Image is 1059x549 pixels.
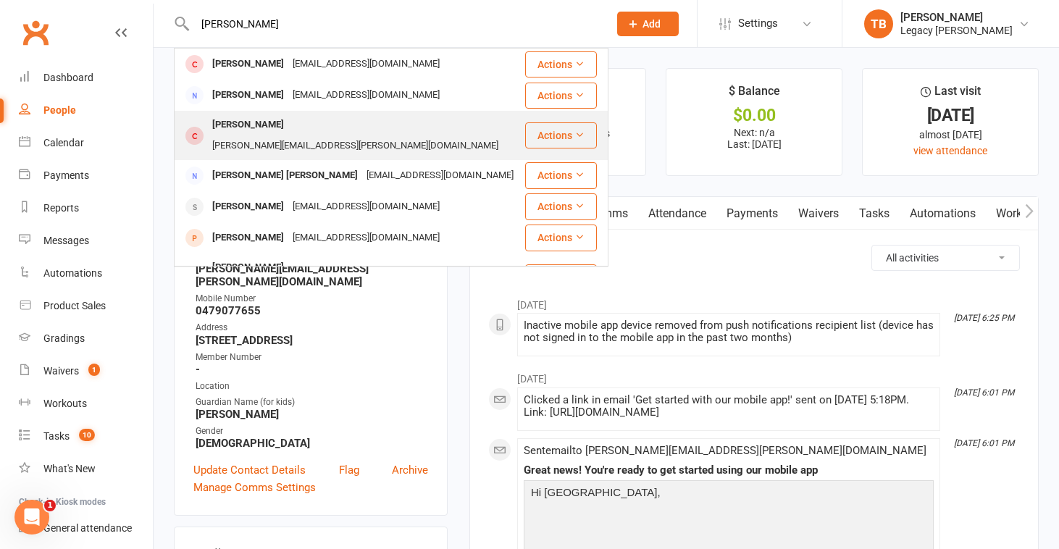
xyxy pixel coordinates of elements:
div: What's New [43,463,96,474]
strong: [STREET_ADDRESS] [196,334,428,347]
button: Actions [525,51,597,77]
button: Actions [525,83,597,109]
div: Waivers [43,365,79,377]
div: [EMAIL_ADDRESS][DOMAIN_NAME] [362,165,518,186]
strong: 0479077655 [196,304,428,317]
a: Clubworx [17,14,54,51]
div: Dashboard [43,72,93,83]
a: Reports [19,192,153,225]
button: Actions [525,122,597,148]
a: Workouts [19,387,153,420]
div: Gender [196,424,428,438]
a: Product Sales [19,290,153,322]
a: Archive [392,461,428,479]
a: Automations [900,197,986,230]
div: [EMAIL_ADDRESS][DOMAIN_NAME] [288,85,444,106]
p: Hi [GEOGRAPHIC_DATA], [527,484,930,505]
a: Calendar [19,127,153,159]
div: [EMAIL_ADDRESS][DOMAIN_NAME] [288,196,444,217]
a: What's New [19,453,153,485]
a: Update Contact Details [193,461,306,479]
div: Payments [43,169,89,181]
h3: Activity [488,245,1020,267]
a: Waivers [788,197,849,230]
li: [DATE] [488,364,1020,387]
div: Location [196,380,428,393]
div: Product Sales [43,300,106,311]
div: Inactive mobile app device removed from push notifications recipient list (device has not signed ... [524,319,934,344]
div: [EMAIL_ADDRESS][DOMAIN_NAME] [288,227,444,248]
div: Tasks [43,430,70,442]
div: [PERSON_NAME] [208,227,288,248]
div: Great news! You're ready to get started using our mobile app [524,464,934,477]
a: view attendance [913,145,987,156]
a: General attendance kiosk mode [19,512,153,545]
a: Payments [716,197,788,230]
div: Reports [43,202,79,214]
div: $0.00 [679,108,829,123]
span: Add [642,18,661,30]
div: People [43,104,76,116]
a: Gradings [19,322,153,355]
div: [DATE] [876,108,1025,123]
a: Automations [19,257,153,290]
div: Automations [43,267,102,279]
div: General attendance [43,522,132,534]
li: [DATE] [488,290,1020,313]
a: Payments [19,159,153,192]
a: Waivers 1 [19,355,153,387]
a: Tasks 10 [19,420,153,453]
button: Actions [525,193,597,219]
div: [PERSON_NAME] [208,257,288,278]
strong: [PERSON_NAME][EMAIL_ADDRESS][PERSON_NAME][DOMAIN_NAME] [196,262,428,288]
div: Calendar [43,137,84,148]
div: [PERSON_NAME][EMAIL_ADDRESS][PERSON_NAME][DOMAIN_NAME] [208,135,503,156]
div: [PERSON_NAME] [900,11,1013,24]
div: [PERSON_NAME] [208,114,288,135]
span: 1 [44,500,56,511]
span: Sent email to [PERSON_NAME][EMAIL_ADDRESS][PERSON_NAME][DOMAIN_NAME] [524,444,926,457]
a: Tasks [849,197,900,230]
strong: [PERSON_NAME] [196,408,428,421]
a: Dashboard [19,62,153,94]
strong: [DEMOGRAPHIC_DATA] [196,437,428,450]
div: Gradings [43,332,85,344]
p: Next: n/a Last: [DATE] [679,127,829,150]
a: Workouts [986,197,1055,230]
div: [PERSON_NAME] [PERSON_NAME] [208,165,362,186]
div: [EMAIL_ADDRESS][DOMAIN_NAME] [288,54,444,75]
strong: - [196,363,428,376]
span: 10 [79,429,95,441]
div: Mobile Number [196,292,428,306]
div: Member Number [196,351,428,364]
div: TB [864,9,893,38]
button: Actions [525,264,597,290]
span: 1 [88,364,100,376]
button: Actions [525,225,597,251]
iframe: Intercom live chat [14,500,49,535]
div: Workouts [43,398,87,409]
span: Settings [738,7,778,40]
i: [DATE] 6:01 PM [954,438,1014,448]
div: Messages [43,235,89,246]
i: [DATE] 6:25 PM [954,313,1014,323]
div: Legacy [PERSON_NAME] [900,24,1013,37]
div: Last visit [921,82,981,108]
div: Clicked a link in email 'Get started with our mobile app!' sent on [DATE] 5:18PM. Link: [URL][DOM... [524,394,934,419]
div: almost [DATE] [876,127,1025,143]
div: [PERSON_NAME] [208,196,288,217]
div: Address [196,321,428,335]
button: Add [617,12,679,36]
a: Messages [19,225,153,257]
input: Search... [191,14,598,34]
div: [PERSON_NAME] [208,54,288,75]
div: Guardian Name (for kids) [196,395,428,409]
div: [PERSON_NAME] [208,85,288,106]
a: Manage Comms Settings [193,479,316,496]
button: Actions [525,162,597,188]
a: People [19,94,153,127]
a: Flag [339,461,359,479]
a: Attendance [638,197,716,230]
i: [DATE] 6:01 PM [954,387,1014,398]
div: $ Balance [729,82,780,108]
